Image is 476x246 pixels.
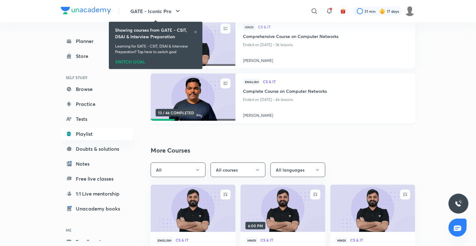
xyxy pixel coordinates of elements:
img: new-thumbnail [150,184,236,233]
a: Practice [61,98,133,110]
img: ttu [455,200,462,207]
a: CS & IT [176,238,231,243]
a: [PERSON_NAME] [243,55,408,64]
a: Playlist [61,128,133,140]
span: 13 / 46 COMPLETED [156,109,197,116]
a: Unacademy books [61,202,133,215]
div: SWITCH GOAL [115,57,196,64]
button: All [151,163,206,177]
button: All languages [270,163,325,177]
img: streak [379,8,386,14]
img: avatar [340,8,346,14]
a: Tests [61,113,133,125]
a: Notes [61,158,133,170]
span: Hindi [245,237,258,244]
a: Complete Course on Computer Networks [243,88,408,96]
a: Comprehensive Course on Computer Networks [243,33,408,41]
span: Hindi [243,24,255,31]
button: All courses [211,163,265,177]
span: CS & IT [350,238,410,242]
button: GATE - Iconic Pro [127,5,185,17]
button: avatar [338,6,348,16]
span: CS & IT [260,238,320,242]
p: Ended on [DATE] • 46 lessons [243,96,408,104]
a: new-thumbnail13 / 46 COMPLETED [151,73,236,123]
img: Company Logo [61,7,111,14]
h6: SELF STUDY [61,72,133,83]
a: 1:1 Live mentorship [61,187,133,200]
h2: More Courses [151,146,415,155]
p: Ended on [DATE] • 36 lessons [243,41,408,49]
img: new-thumbnail [240,184,326,233]
a: Store [61,50,133,62]
a: Doubts & solutions [61,143,133,155]
a: CS & IT [260,238,320,243]
div: Store [76,52,92,60]
a: Browse [61,83,133,95]
a: CS & IT [350,238,410,243]
span: English [243,78,260,85]
h6: Showing courses from GATE - CSIT, DSAI & Interview Preparation [115,27,194,40]
a: Company Logo [61,7,111,16]
a: new-thumbnail [330,185,415,232]
p: Learning for GATE - CSIT, DSAI & Interview Preparation? Tap here to switch goal [115,44,196,55]
h6: ME [61,225,133,235]
img: Deepika S S [405,6,415,17]
a: [PERSON_NAME] [243,110,408,118]
img: new-thumbnail [329,184,416,233]
a: CS & IT [258,25,408,29]
a: Free live classes [61,173,133,185]
a: new-thumbnail6:00 PM [240,185,325,232]
span: English [156,237,173,244]
a: CS & IT [263,80,408,84]
span: CS & IT [176,238,231,242]
span: Hindi [335,237,348,244]
img: new-thumbnail [150,73,236,121]
a: Planner [61,35,133,47]
a: new-thumbnail [151,185,236,232]
span: 6:00 PM [245,222,265,229]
